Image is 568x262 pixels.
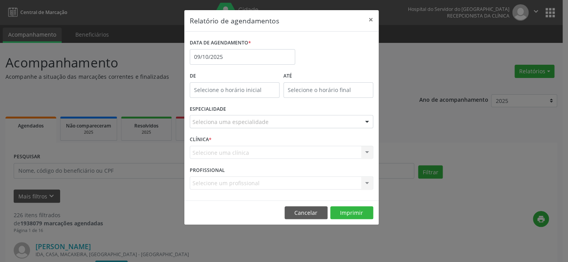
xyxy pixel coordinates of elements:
h5: Relatório de agendamentos [190,16,279,26]
button: Close [363,10,379,29]
button: Imprimir [330,206,373,220]
input: Selecione uma data ou intervalo [190,49,295,65]
input: Selecione o horário inicial [190,82,280,98]
label: DATA DE AGENDAMENTO [190,37,251,49]
button: Cancelar [285,206,328,220]
label: CLÍNICA [190,134,212,146]
input: Selecione o horário final [283,82,373,98]
label: ESPECIALIDADE [190,103,226,115]
span: Seleciona uma especialidade [192,118,269,126]
label: De [190,70,280,82]
label: PROFISSIONAL [190,164,225,176]
label: ATÉ [283,70,373,82]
